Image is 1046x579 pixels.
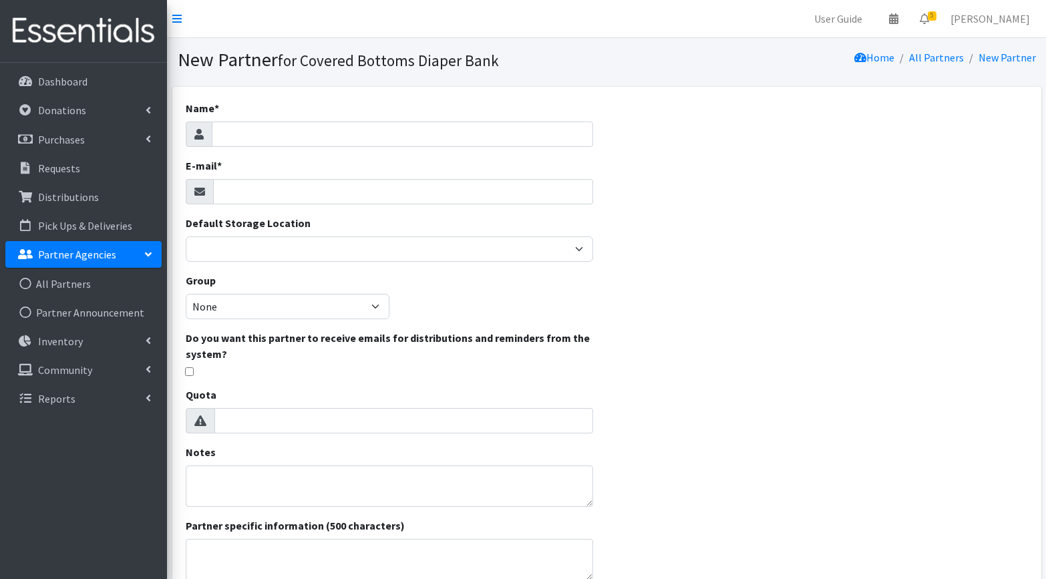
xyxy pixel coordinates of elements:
label: Name [186,100,219,116]
a: Dashboard [5,68,162,95]
a: Donations [5,97,162,124]
span: 5 [928,11,936,21]
label: E-mail [186,158,222,174]
p: Pick Ups & Deliveries [38,219,132,232]
a: Partner Agencies [5,241,162,268]
abbr: required [214,102,219,115]
p: Community [38,363,92,377]
a: Reports [5,385,162,412]
p: Requests [38,162,80,175]
a: Community [5,357,162,383]
p: Purchases [38,133,85,146]
small: for Covered Bottoms Diaper Bank [278,51,499,70]
p: Distributions [38,190,99,204]
a: All Partners [5,270,162,297]
abbr: required [217,159,222,172]
h1: New Partner [178,48,602,71]
label: Default Storage Location [186,215,311,231]
label: Partner specific information (500 characters) [186,518,405,534]
label: Quota [186,387,216,403]
label: Group [186,272,216,288]
p: Inventory [38,335,83,348]
a: [PERSON_NAME] [940,5,1041,32]
a: Pick Ups & Deliveries [5,212,162,239]
a: New Partner [979,51,1036,64]
a: Inventory [5,328,162,355]
a: Requests [5,155,162,182]
a: All Partners [909,51,964,64]
a: Home [854,51,894,64]
p: Partner Agencies [38,248,116,261]
label: Do you want this partner to receive emails for distributions and reminders from the system? [186,330,594,362]
img: HumanEssentials [5,9,162,53]
p: Donations [38,104,86,117]
a: User Guide [804,5,873,32]
a: 5 [909,5,940,32]
a: Partner Announcement [5,299,162,326]
a: Purchases [5,126,162,153]
p: Reports [38,392,75,405]
p: Dashboard [38,75,88,88]
label: Notes [186,444,216,460]
a: Distributions [5,184,162,210]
